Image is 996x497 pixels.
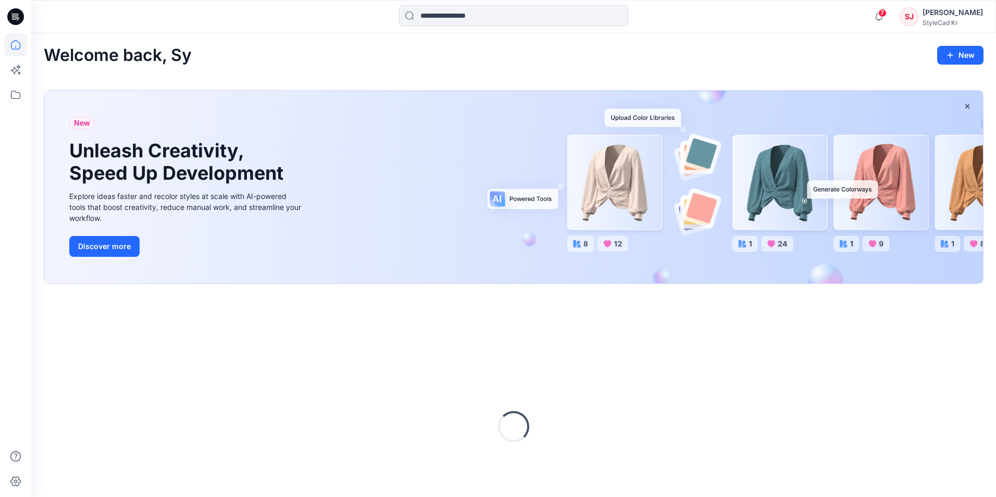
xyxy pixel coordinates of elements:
h2: Welcome back, Sy [44,46,192,65]
div: SJ [900,7,918,26]
div: StyleCad Kr [923,19,983,27]
div: [PERSON_NAME] [923,6,983,19]
a: Discover more [69,236,304,257]
button: Discover more [69,236,140,257]
span: New [74,117,90,129]
h1: Unleash Creativity, Speed Up Development [69,140,288,184]
button: New [937,46,983,65]
div: Explore ideas faster and recolor styles at scale with AI-powered tools that boost creativity, red... [69,191,304,223]
span: 7 [878,9,887,17]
